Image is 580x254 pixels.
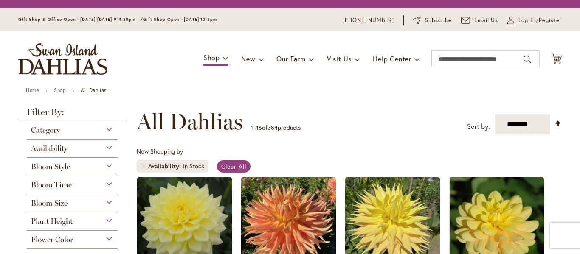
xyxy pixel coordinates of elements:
[241,54,255,63] span: New
[217,160,251,173] a: Clear All
[373,54,411,63] span: Help Center
[137,109,243,134] span: All Dahlias
[425,16,452,25] span: Subscribe
[343,16,394,25] a: [PHONE_NUMBER]
[267,123,278,131] span: 384
[31,180,72,190] span: Bloom Time
[518,16,562,25] span: Log In/Register
[507,16,562,25] a: Log In/Register
[31,126,60,135] span: Category
[81,87,107,93] strong: All Dahlias
[18,17,143,22] span: Gift Shop & Office Open - [DATE]-[DATE] 9-4:30pm /
[276,54,305,63] span: Our Farm
[31,217,73,226] span: Plant Height
[474,16,498,25] span: Email Us
[141,164,146,169] a: Remove Availability In Stock
[18,108,126,121] strong: Filter By:
[413,16,452,25] a: Subscribe
[183,162,204,170] div: In Stock
[31,144,68,153] span: Availability
[143,17,217,22] span: Gift Shop Open - [DATE] 10-3pm
[148,162,183,170] span: Availability
[18,43,107,75] a: store logo
[31,198,68,208] span: Bloom Size
[31,162,70,171] span: Bloom Style
[251,121,301,134] p: - of products
[137,147,183,155] span: Now Shopping by
[26,87,39,93] a: Home
[31,235,73,244] span: Flower Color
[203,53,220,62] span: Shop
[251,123,254,131] span: 1
[221,162,246,170] span: Clear All
[461,16,498,25] a: Email Us
[467,119,490,134] label: Sort by:
[327,54,352,63] span: Visit Us
[256,123,262,131] span: 16
[524,53,531,66] button: Search
[54,87,66,93] a: Shop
